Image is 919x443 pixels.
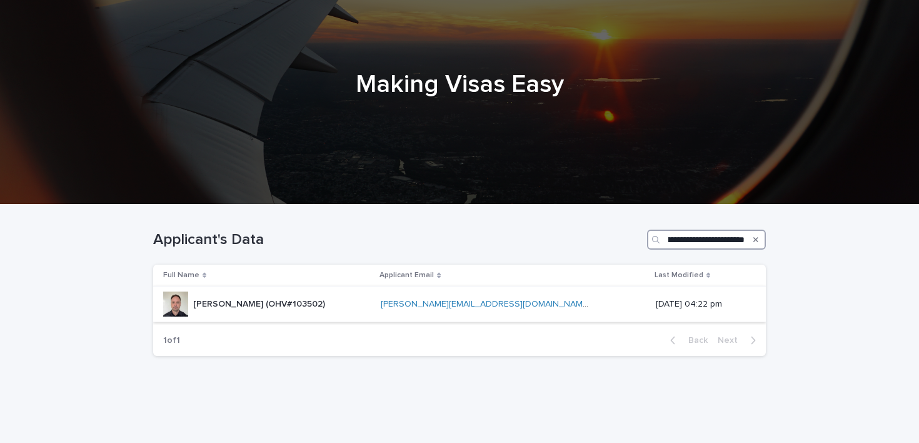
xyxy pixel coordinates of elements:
[163,268,199,282] p: Full Name
[153,69,766,99] h1: Making Visas Easy
[153,325,190,356] p: 1 of 1
[379,268,434,282] p: Applicant Email
[655,268,703,282] p: Last Modified
[153,231,642,249] h1: Applicant's Data
[647,230,766,250] input: Search
[153,287,766,322] tr: [PERSON_NAME] (OHV#103502)[PERSON_NAME] (OHV#103502) [PERSON_NAME][EMAIL_ADDRESS][DOMAIN_NAME] [D...
[656,299,746,310] p: [DATE] 04:22 pm
[381,300,590,308] a: [PERSON_NAME][EMAIL_ADDRESS][DOMAIN_NAME]
[193,297,328,310] p: [PERSON_NAME] (OHV#103502)
[660,335,713,346] button: Back
[681,336,708,345] span: Back
[718,336,745,345] span: Next
[713,335,766,346] button: Next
